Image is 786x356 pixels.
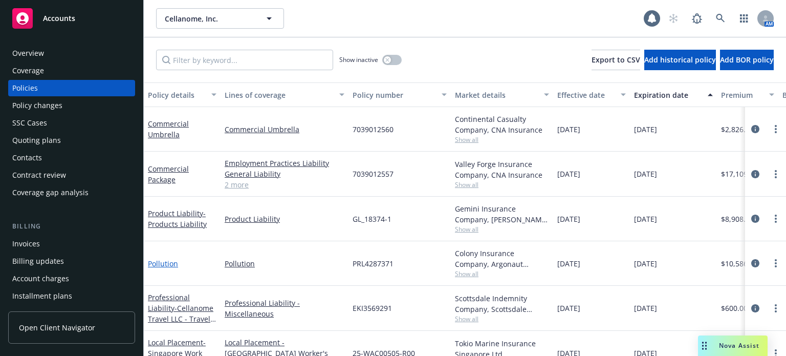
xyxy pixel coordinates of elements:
[721,90,763,100] div: Premium
[592,55,640,65] span: Export to CSV
[557,124,580,135] span: [DATE]
[225,169,344,179] a: General Liability
[455,90,538,100] div: Market details
[455,315,549,323] span: Show all
[353,124,394,135] span: 7039012560
[455,293,549,315] div: Scottsdale Indemnity Company, Scottsdale Insurance Company (Nationwide), RT Specialty Insurance S...
[687,8,707,29] a: Report a Bug
[8,150,135,166] a: Contacts
[148,119,189,139] a: Commercial Umbrella
[8,221,135,232] div: Billing
[749,257,761,269] a: circleInformation
[698,336,768,356] button: Nova Assist
[148,164,189,184] a: Commercial Package
[148,259,178,268] a: Pollution
[720,55,774,65] span: Add BOR policy
[225,124,344,135] a: Commercial Umbrella
[770,123,782,135] a: more
[8,62,135,79] a: Coverage
[165,13,253,24] span: Cellanome, Inc.
[770,257,782,269] a: more
[557,214,580,224] span: [DATE]
[455,135,549,144] span: Show all
[451,82,553,107] button: Market details
[8,4,135,33] a: Accounts
[12,132,61,149] div: Quoting plans
[8,80,135,96] a: Policies
[721,169,758,179] span: $17,109.00
[557,169,580,179] span: [DATE]
[455,225,549,234] span: Show all
[8,184,135,201] a: Coverage gap analysis
[720,50,774,70] button: Add BOR policy
[644,55,716,65] span: Add historical policy
[630,82,717,107] button: Expiration date
[455,159,549,180] div: Valley Forge Insurance Company, CNA Insurance
[8,115,135,131] a: SSC Cases
[12,167,66,183] div: Contract review
[225,258,344,269] a: Pollution
[12,97,62,114] div: Policy changes
[19,322,95,333] span: Open Client Navigator
[353,258,394,269] span: PRL4287371
[353,214,391,224] span: GL_18374-1
[634,90,702,100] div: Expiration date
[148,292,213,334] a: Professional Liability
[12,270,69,287] div: Account charges
[455,248,549,269] div: Colony Insurance Company, Argonaut Insurance Company (Argo), Amwins
[144,82,221,107] button: Policy details
[644,50,716,70] button: Add historical policy
[353,90,435,100] div: Policy number
[225,179,344,190] a: 2 more
[719,341,759,350] span: Nova Assist
[455,180,549,189] span: Show all
[8,97,135,114] a: Policy changes
[749,213,761,225] a: circleInformation
[148,208,207,229] a: Product Liability
[225,298,344,319] a: Professional Liability - Miscellaneous
[553,82,630,107] button: Effective date
[663,8,684,29] a: Start snowing
[8,270,135,287] a: Account charges
[12,62,44,79] div: Coverage
[749,302,761,315] a: circleInformation
[770,302,782,315] a: more
[721,124,754,135] span: $2,826.00
[8,167,135,183] a: Contract review
[156,50,333,70] input: Filter by keyword...
[557,258,580,269] span: [DATE]
[717,82,778,107] button: Premium
[12,236,40,252] div: Invoices
[225,158,344,169] a: Employment Practices Liability
[225,214,344,224] a: Product Liability
[749,123,761,135] a: circleInformation
[8,236,135,252] a: Invoices
[710,8,731,29] a: Search
[8,132,135,149] a: Quoting plans
[225,90,333,100] div: Lines of coverage
[455,269,549,278] span: Show all
[12,80,38,96] div: Policies
[43,14,75,23] span: Accounts
[348,82,451,107] button: Policy number
[8,45,135,61] a: Overview
[12,253,64,269] div: Billing updates
[12,45,44,61] div: Overview
[353,303,392,313] span: EKI3569291
[634,124,657,135] span: [DATE]
[557,90,615,100] div: Effective date
[634,214,657,224] span: [DATE]
[12,115,47,131] div: SSC Cases
[353,169,394,179] span: 7039012557
[455,203,549,225] div: Gemini Insurance Company, [PERSON_NAME] Corporation
[634,258,657,269] span: [DATE]
[8,253,135,269] a: Billing updates
[592,50,640,70] button: Export to CSV
[148,90,205,100] div: Policy details
[634,303,657,313] span: [DATE]
[749,168,761,180] a: circleInformation
[634,169,657,179] span: [DATE]
[156,8,284,29] button: Cellanome, Inc.
[770,213,782,225] a: more
[8,288,135,304] a: Installment plans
